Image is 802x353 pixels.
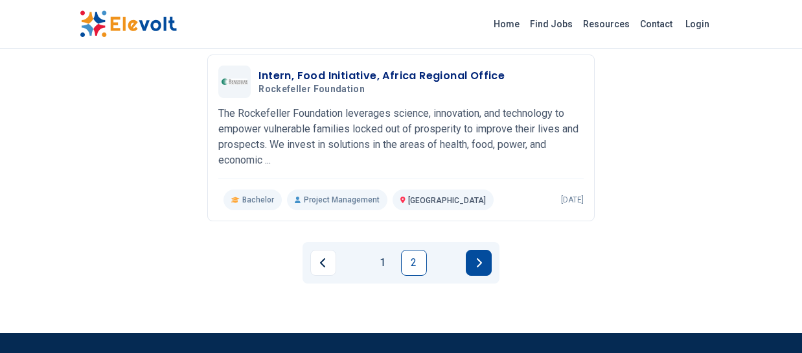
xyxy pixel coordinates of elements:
[310,250,492,276] ul: Pagination
[287,189,387,210] p: Project Management
[525,14,578,34] a: Find Jobs
[561,195,584,205] p: [DATE]
[466,250,492,276] a: Next page
[488,14,525,34] a: Home
[258,84,365,95] span: Rockefeller Foundation
[218,106,583,168] p: The Rockefeller Foundation leverages science, innovation, and technology to empower vulnerable fa...
[242,195,274,205] span: Bachelor
[370,250,396,276] a: Page 1
[401,250,427,276] a: Page 2 is your current page
[408,196,486,205] span: [GEOGRAPHIC_DATA]
[737,291,802,353] iframe: Chat Widget
[578,14,635,34] a: Resources
[310,250,336,276] a: Previous page
[635,14,678,34] a: Contact
[80,10,177,38] img: Elevolt
[218,66,583,210] a: Rockefeller FoundationIntern, Food Initiative, Africa Regional OfficeRockefeller FoundationThe Ro...
[258,68,505,84] h3: Intern, Food Initiative, Africa Regional Office
[678,11,717,37] a: Login
[222,79,247,86] img: Rockefeller Foundation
